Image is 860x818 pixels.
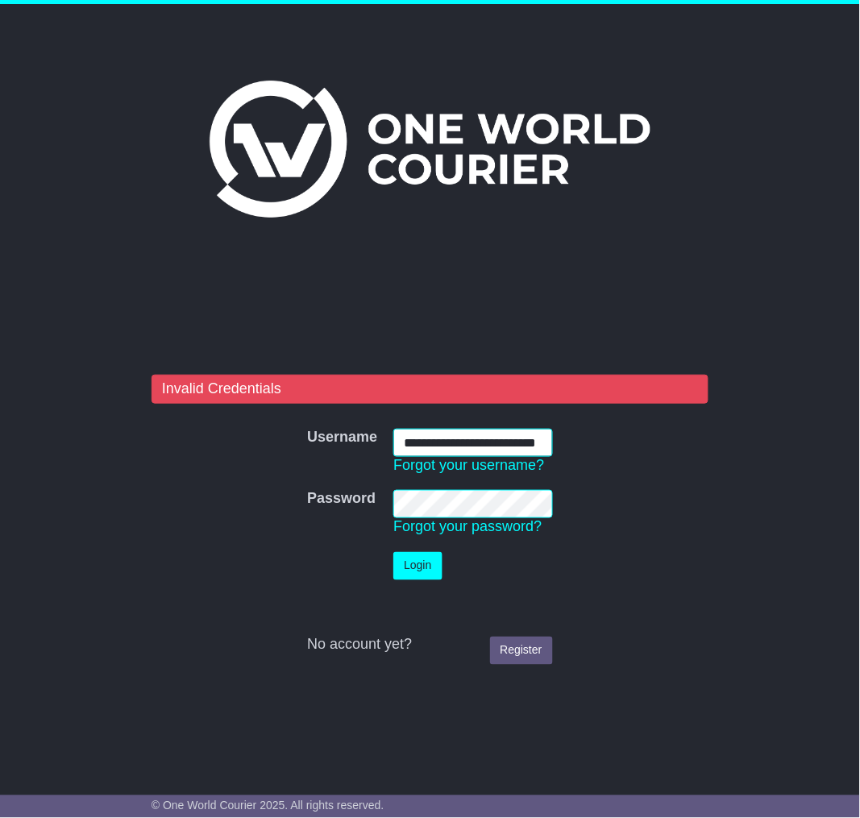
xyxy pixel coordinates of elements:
span: © One World Courier 2025. All rights reserved. [152,799,384,812]
label: Username [307,429,377,446]
a: Forgot your username? [393,457,544,473]
img: One World [210,81,650,218]
button: Login [393,552,442,580]
a: Forgot your password? [393,518,542,534]
div: No account yet? [307,637,552,654]
div: Invalid Credentials [152,375,708,404]
label: Password [307,490,376,508]
a: Register [490,637,553,665]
